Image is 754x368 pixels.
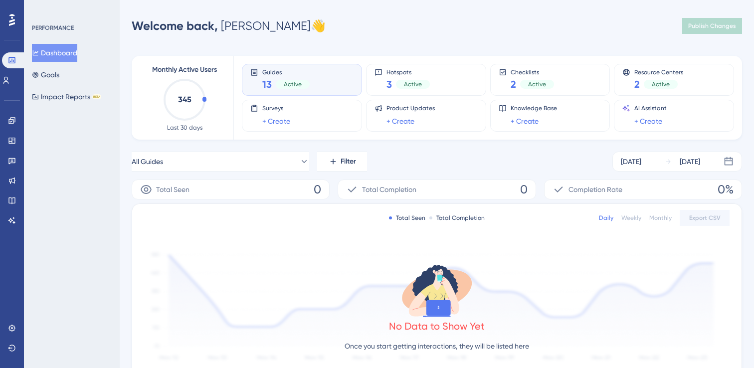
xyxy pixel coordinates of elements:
[680,210,730,226] button: Export CSV
[621,214,641,222] div: Weekly
[429,214,485,222] div: Total Completion
[132,152,309,172] button: All Guides
[345,340,529,352] p: Once you start getting interactions, they will be listed here
[317,152,367,172] button: Filter
[389,214,425,222] div: Total Seen
[718,182,734,197] span: 0%
[634,68,683,75] span: Resource Centers
[511,115,539,127] a: + Create
[132,18,326,34] div: [PERSON_NAME] 👋
[132,18,218,33] span: Welcome back,
[634,104,667,112] span: AI Assistant
[386,68,430,75] span: Hotspots
[32,24,74,32] div: PERFORMANCE
[386,104,435,112] span: Product Updates
[362,184,416,195] span: Total Completion
[389,319,485,333] div: No Data to Show Yet
[511,104,557,112] span: Knowledge Base
[132,156,163,168] span: All Guides
[386,115,414,127] a: + Create
[156,184,189,195] span: Total Seen
[262,68,310,75] span: Guides
[689,214,721,222] span: Export CSV
[314,182,321,197] span: 0
[404,80,422,88] span: Active
[634,115,662,127] a: + Create
[511,68,554,75] span: Checklists
[92,94,101,99] div: BETA
[649,214,672,222] div: Monthly
[528,80,546,88] span: Active
[621,156,641,168] div: [DATE]
[32,44,77,62] button: Dashboard
[341,156,356,168] span: Filter
[262,115,290,127] a: + Create
[520,182,528,197] span: 0
[386,77,392,91] span: 3
[688,22,736,30] span: Publish Changes
[178,95,191,104] text: 345
[680,156,700,168] div: [DATE]
[152,64,217,76] span: Monthly Active Users
[262,77,272,91] span: 13
[262,104,290,112] span: Surveys
[599,214,613,222] div: Daily
[32,66,59,84] button: Goals
[652,80,670,88] span: Active
[682,18,742,34] button: Publish Changes
[568,184,622,195] span: Completion Rate
[167,124,202,132] span: Last 30 days
[32,88,101,106] button: Impact ReportsBETA
[634,77,640,91] span: 2
[284,80,302,88] span: Active
[511,77,516,91] span: 2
